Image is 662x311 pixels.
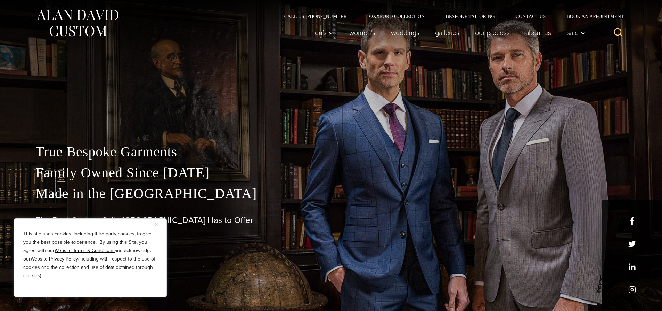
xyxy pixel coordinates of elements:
[359,14,435,19] a: Oxxford Collection
[274,14,359,19] a: Call Us [PHONE_NUMBER]
[567,29,586,36] span: Sale
[610,24,627,41] button: View Search Form
[505,14,556,19] a: Contact Us
[427,26,467,40] a: Galleries
[341,26,383,40] a: Women’s
[36,215,627,225] h1: The Best Custom Suits [GEOGRAPHIC_DATA] Has to Offer
[36,8,119,39] img: Alan David Custom
[23,230,157,280] p: This site uses cookies, including third party cookies, to give you the best possible experience. ...
[274,14,627,19] nav: Secondary Navigation
[309,29,334,36] span: Men’s
[31,255,78,263] a: Website Privacy Policy
[155,223,158,226] img: Close
[55,247,115,254] a: Website Terms & Conditions
[435,14,505,19] a: Bespoke Tailoring
[517,26,559,40] a: About Us
[36,141,627,204] p: True Bespoke Garments Family Owned Since [DATE] Made in the [GEOGRAPHIC_DATA]
[301,26,589,40] nav: Primary Navigation
[467,26,517,40] a: Our Process
[383,26,427,40] a: weddings
[556,14,626,19] a: Book an Appointment
[155,220,164,228] button: Close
